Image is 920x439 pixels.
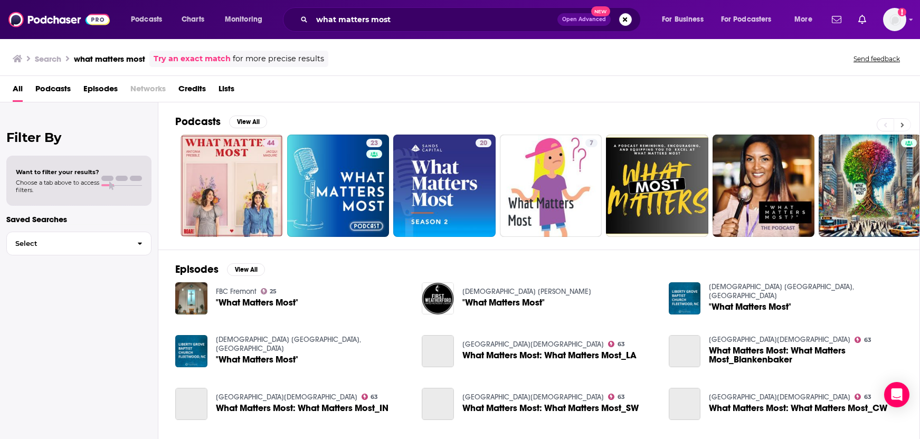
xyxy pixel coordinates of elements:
[154,53,231,65] a: Try an exact match
[270,289,277,294] span: 25
[422,388,454,420] img: What Matters Most: What Matters Most_SW
[883,8,906,31] span: Logged in as Rbaldwin
[709,302,791,311] a: "What Matters Most"
[462,404,639,413] a: What Matters Most: What Matters Most_SW
[393,135,496,237] a: 20
[500,135,602,237] a: 7
[267,138,274,149] span: 44
[74,54,145,64] h3: what matters most
[883,8,906,31] img: User Profile
[562,17,606,22] span: Open Advanced
[175,263,265,276] a: EpisodesView All
[8,9,110,30] img: Podchaser - Follow, Share and Rate Podcasts
[178,80,206,102] a: Credits
[219,80,234,102] a: Lists
[883,8,906,31] button: Show profile menu
[366,139,382,147] a: 23
[591,6,610,16] span: New
[312,11,557,28] input: Search podcasts, credits, & more...
[462,298,545,307] a: "What Matters Most"
[828,11,846,28] a: Show notifications dropdown
[35,54,61,64] h3: Search
[714,11,787,28] button: open menu
[585,139,597,147] a: 7
[655,11,717,28] button: open menu
[709,404,887,413] a: What Matters Most: What Matters Most_CW
[6,232,151,255] button: Select
[181,135,283,237] a: 44
[462,393,604,402] a: Southeast Christian Church
[590,138,593,149] span: 7
[216,393,357,402] a: Southeast Christian Church
[864,338,871,342] span: 63
[13,80,23,102] a: All
[216,404,388,413] a: What Matters Most: What Matters Most_IN
[669,282,701,314] img: "What Matters Most"
[263,139,279,147] a: 44
[6,130,151,145] h2: Filter By
[175,115,221,128] h2: Podcasts
[618,395,625,399] span: 63
[175,11,211,28] a: Charts
[462,351,637,360] span: What Matters Most: What Matters Most_LA
[175,263,219,276] h2: Episodes
[854,11,870,28] a: Show notifications dropdown
[669,388,701,420] img: What Matters Most: What Matters Most_CW
[362,394,378,400] a: 63
[462,287,591,296] a: First United Methodist Church Weatherford
[261,288,277,294] a: 25
[422,335,454,367] img: What Matters Most: What Matters Most_LA
[216,298,298,307] a: "What Matters Most"
[175,115,267,128] a: PodcastsView All
[884,382,909,407] div: Open Intercom Messenger
[721,12,772,27] span: For Podcasters
[233,53,324,65] span: for more precise results
[293,7,651,32] div: Search podcasts, credits, & more...
[175,388,207,420] img: What Matters Most: What Matters Most_IN
[131,12,162,27] span: Podcasts
[229,116,267,128] button: View All
[855,394,871,400] a: 63
[476,139,491,147] a: 20
[83,80,118,102] a: Episodes
[709,335,850,344] a: Southeast Christian Church
[217,11,276,28] button: open menu
[175,335,207,367] a: "What Matters Most"
[35,80,71,102] a: Podcasts
[850,54,903,63] button: Send feedback
[371,395,378,399] span: 63
[709,282,854,300] a: Liberty Grove Baptist Church Fleetwood, NC
[7,240,129,247] span: Select
[462,340,604,349] a: Southeast Christian Church
[669,335,701,367] a: What Matters Most: What Matters Most_Blankenbaker
[422,282,454,314] img: "What Matters Most"
[794,12,812,27] span: More
[16,179,99,194] span: Choose a tab above to access filters.
[6,214,151,224] p: Saved Searches
[227,263,265,276] button: View All
[225,12,262,27] span: Monitoring
[175,282,207,314] img: "What Matters Most"
[709,393,850,402] a: Southeast Christian Church
[182,12,204,27] span: Charts
[709,346,903,364] a: What Matters Most: What Matters Most_Blankenbaker
[787,11,826,28] button: open menu
[216,355,298,364] a: "What Matters Most"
